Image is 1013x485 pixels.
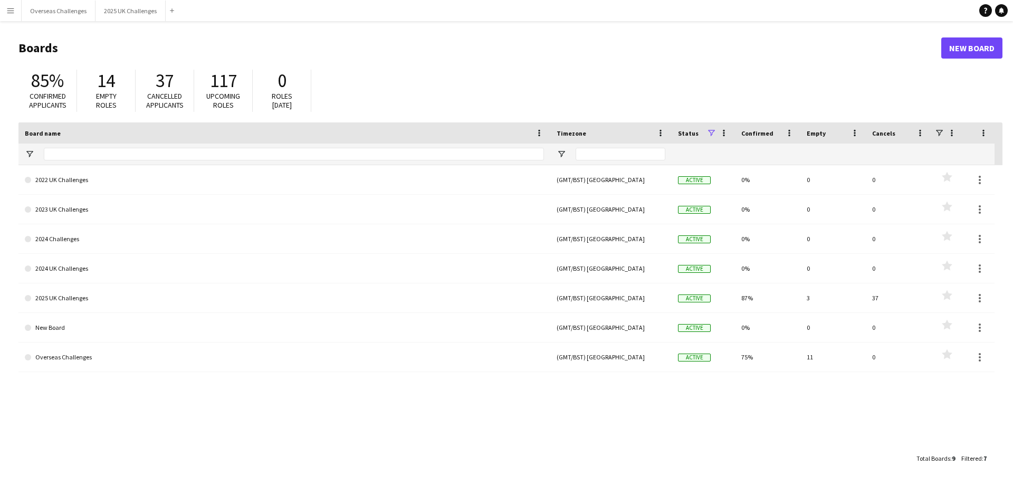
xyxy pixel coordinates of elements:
[961,454,982,462] span: Filtered
[735,195,800,224] div: 0%
[800,224,866,253] div: 0
[872,129,895,137] span: Cancels
[807,129,826,137] span: Empty
[916,454,950,462] span: Total Boards
[678,206,711,214] span: Active
[866,313,931,342] div: 0
[983,454,987,462] span: 7
[206,91,240,110] span: Upcoming roles
[678,265,711,273] span: Active
[25,283,544,313] a: 2025 UK Challenges
[25,195,544,224] a: 2023 UK Challenges
[25,343,544,372] a: Overseas Challenges
[735,343,800,372] div: 75%
[25,313,544,343] a: New Board
[866,343,931,372] div: 0
[961,448,987,469] div: :
[25,224,544,254] a: 2024 Challenges
[272,91,292,110] span: Roles [DATE]
[735,165,800,194] div: 0%
[96,91,117,110] span: Empty roles
[557,129,586,137] span: Timezone
[866,254,931,283] div: 0
[44,148,544,160] input: Board name Filter Input
[22,1,95,21] button: Overseas Challenges
[800,165,866,194] div: 0
[25,129,61,137] span: Board name
[800,313,866,342] div: 0
[735,283,800,312] div: 87%
[18,40,941,56] h1: Boards
[941,37,1002,59] a: New Board
[576,148,665,160] input: Timezone Filter Input
[550,343,672,372] div: (GMT/BST) [GEOGRAPHIC_DATA]
[550,195,672,224] div: (GMT/BST) [GEOGRAPHIC_DATA]
[25,149,34,159] button: Open Filter Menu
[550,283,672,312] div: (GMT/BST) [GEOGRAPHIC_DATA]
[97,69,115,92] span: 14
[735,313,800,342] div: 0%
[866,165,931,194] div: 0
[678,129,699,137] span: Status
[678,324,711,332] span: Active
[735,224,800,253] div: 0%
[916,448,955,469] div: :
[800,195,866,224] div: 0
[678,235,711,243] span: Active
[678,176,711,184] span: Active
[95,1,166,21] button: 2025 UK Challenges
[741,129,773,137] span: Confirmed
[678,294,711,302] span: Active
[29,91,66,110] span: Confirmed applicants
[550,224,672,253] div: (GMT/BST) [GEOGRAPHIC_DATA]
[210,69,237,92] span: 117
[550,254,672,283] div: (GMT/BST) [GEOGRAPHIC_DATA]
[866,283,931,312] div: 37
[800,254,866,283] div: 0
[146,91,184,110] span: Cancelled applicants
[866,224,931,253] div: 0
[866,195,931,224] div: 0
[31,69,64,92] span: 85%
[952,454,955,462] span: 9
[550,313,672,342] div: (GMT/BST) [GEOGRAPHIC_DATA]
[557,149,566,159] button: Open Filter Menu
[800,343,866,372] div: 11
[25,254,544,283] a: 2024 UK Challenges
[25,165,544,195] a: 2022 UK Challenges
[678,354,711,362] span: Active
[156,69,174,92] span: 37
[735,254,800,283] div: 0%
[800,283,866,312] div: 3
[550,165,672,194] div: (GMT/BST) [GEOGRAPHIC_DATA]
[278,69,286,92] span: 0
